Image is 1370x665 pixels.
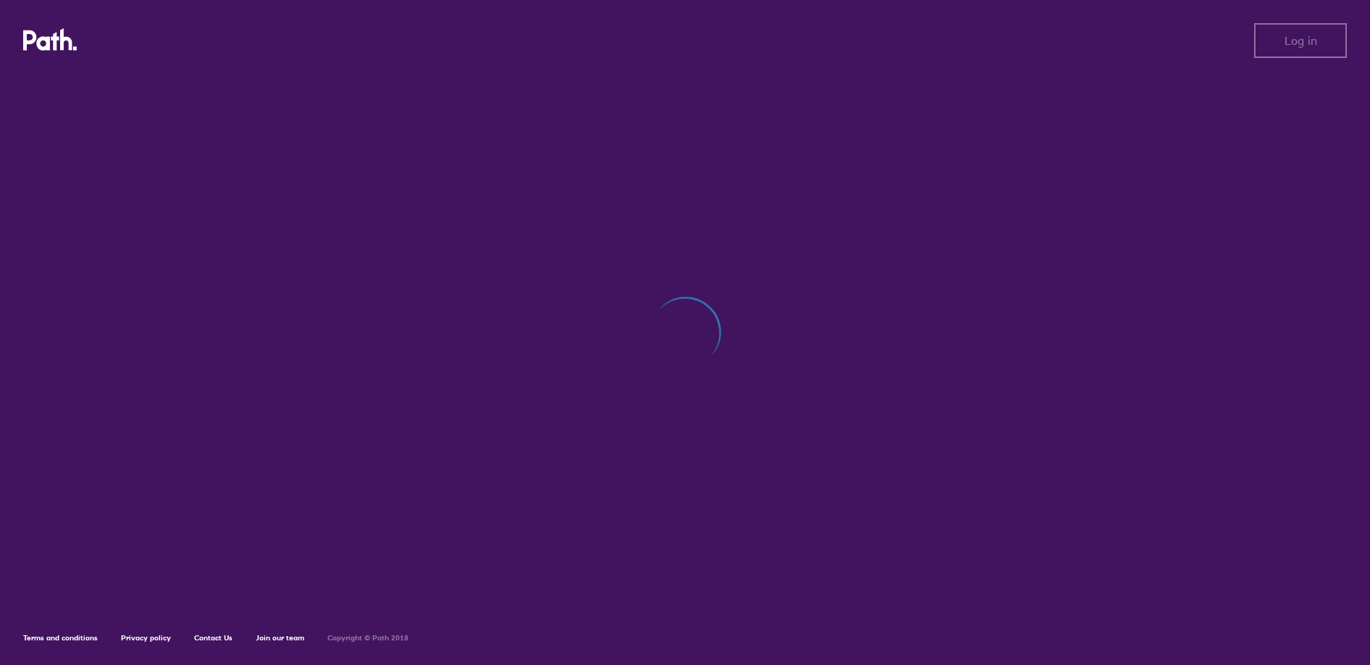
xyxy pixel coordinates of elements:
[1285,34,1317,47] span: Log in
[1254,23,1347,58] button: Log in
[327,634,409,643] h6: Copyright © Path 2018
[121,633,171,643] a: Privacy policy
[23,633,98,643] a: Terms and conditions
[194,633,233,643] a: Contact Us
[256,633,304,643] a: Join our team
